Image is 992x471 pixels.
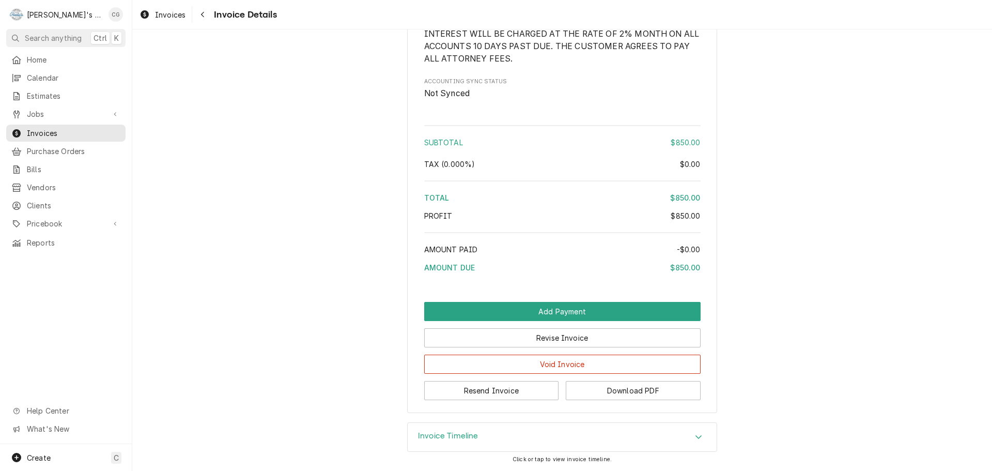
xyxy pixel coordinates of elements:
[424,138,463,147] span: Subtotal
[6,234,126,251] a: Reports
[424,347,701,374] div: Button Group Row
[424,302,701,400] div: Button Group
[114,33,119,43] span: K
[27,72,120,83] span: Calendar
[680,159,701,170] div: $0.00
[424,88,470,98] span: Not Synced
[6,51,126,68] a: Home
[670,192,700,203] div: $850.00
[135,6,190,23] a: Invoices
[27,146,120,157] span: Purchase Orders
[513,456,612,463] span: Click or tap to view invoice timeline.
[6,87,126,104] a: Estimates
[408,423,717,452] button: Accordion Details Expand Trigger
[424,321,701,347] div: Button Group Row
[25,33,82,43] span: Search anything
[424,192,701,203] div: Total
[109,7,123,22] div: Christine Gutierrez's Avatar
[424,160,475,169] span: Tax ( 0.000% )
[6,143,126,160] a: Purchase Orders
[27,218,105,229] span: Pricebook
[194,6,211,23] button: Navigate back
[6,215,126,232] a: Go to Pricebook
[424,78,701,100] div: Accounting Sync Status
[424,211,453,220] span: Profit
[424,328,701,347] button: Revise Invoice
[27,90,120,101] span: Estimates
[424,137,701,148] div: Subtotal
[6,179,126,196] a: Vendors
[6,125,126,142] a: Invoices
[27,9,103,20] div: [PERSON_NAME]'s Commercial Refrigeration
[6,69,126,86] a: Calendar
[418,431,478,441] h3: Invoice Timeline
[27,128,120,139] span: Invoices
[407,422,717,452] div: Invoice Timeline
[424,355,701,374] button: Void Invoice
[27,453,51,462] span: Create
[27,182,120,193] span: Vendors
[424,244,701,255] div: Amount Paid
[155,9,185,20] span: Invoices
[211,8,276,22] span: Invoice Details
[27,237,120,248] span: Reports
[671,210,700,221] div: $850.00
[424,210,701,221] div: Profit
[424,87,701,100] span: Accounting Sync Status
[9,7,24,22] div: R
[27,200,120,211] span: Clients
[6,29,126,47] button: Search anythingCtrlK
[670,262,700,273] div: $850.00
[27,423,119,434] span: What's New
[424,302,701,321] div: Button Group Row
[6,105,126,123] a: Go to Jobs
[671,137,700,148] div: $850.00
[27,164,120,175] span: Bills
[566,381,701,400] button: Download PDF
[6,402,126,419] a: Go to Help Center
[109,7,123,22] div: CG
[6,420,126,437] a: Go to What's New
[9,7,24,22] div: Rudy's Commercial Refrigeration's Avatar
[424,381,559,400] button: Resend Invoice
[6,197,126,214] a: Clients
[424,245,478,254] span: Amount Paid
[424,159,701,170] div: Tax
[27,54,120,65] span: Home
[408,423,717,452] div: Accordion Header
[27,405,119,416] span: Help Center
[424,78,701,86] span: Accounting Sync Status
[424,121,701,280] div: Amount Summary
[114,452,119,463] span: C
[424,302,701,321] button: Add Payment
[424,262,701,273] div: Amount Due
[424,374,701,400] div: Button Group Row
[677,244,701,255] div: -$0.00
[94,33,107,43] span: Ctrl
[424,263,475,272] span: Amount Due
[27,109,105,119] span: Jobs
[6,161,126,178] a: Bills
[424,193,450,202] span: Total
